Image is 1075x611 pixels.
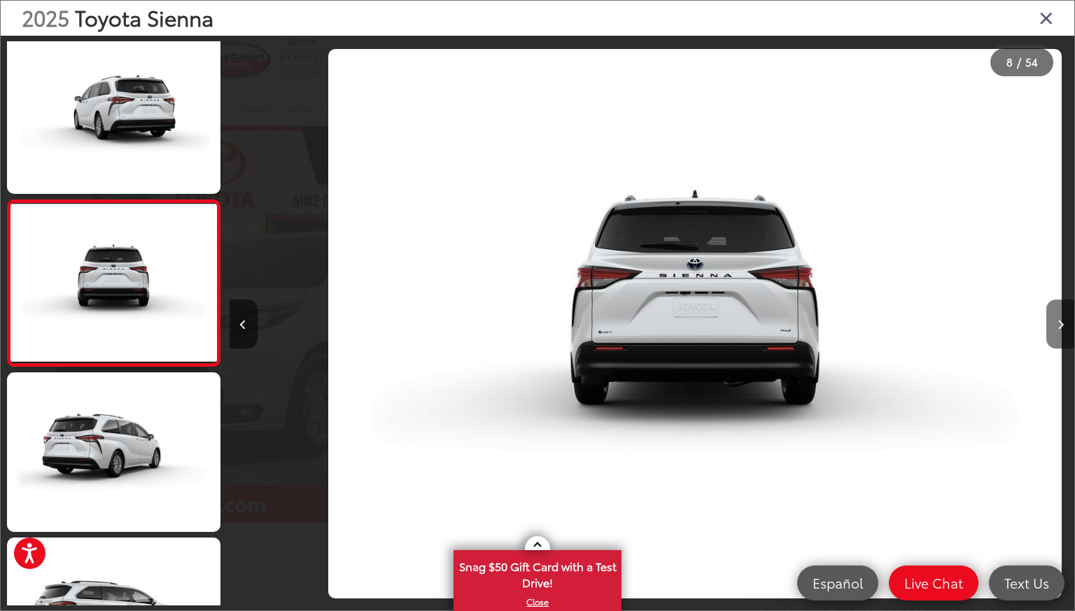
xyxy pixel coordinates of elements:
[997,574,1056,591] span: Text Us
[889,566,978,601] a: Live Chat
[1039,8,1053,27] i: Close gallery
[22,2,69,32] span: 2025
[455,552,620,594] span: Snag $50 Gift Card with a Test Drive!
[897,574,970,591] span: Live Chat
[8,204,219,363] img: 2025 Toyota Sienna XLE
[1025,54,1038,69] span: 54
[806,574,870,591] span: Español
[75,2,213,32] span: Toyota Sienna
[1006,54,1013,69] span: 8
[5,32,223,195] img: 2025 Toyota Sienna XLE
[1046,300,1074,349] button: Next image
[989,566,1065,601] a: Text Us
[797,566,878,601] a: Español
[1016,57,1023,67] span: /
[230,300,258,349] button: Previous image
[5,370,223,533] img: 2025 Toyota Sienna XLE
[328,49,1062,599] img: 2025 Toyota Sienna XLE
